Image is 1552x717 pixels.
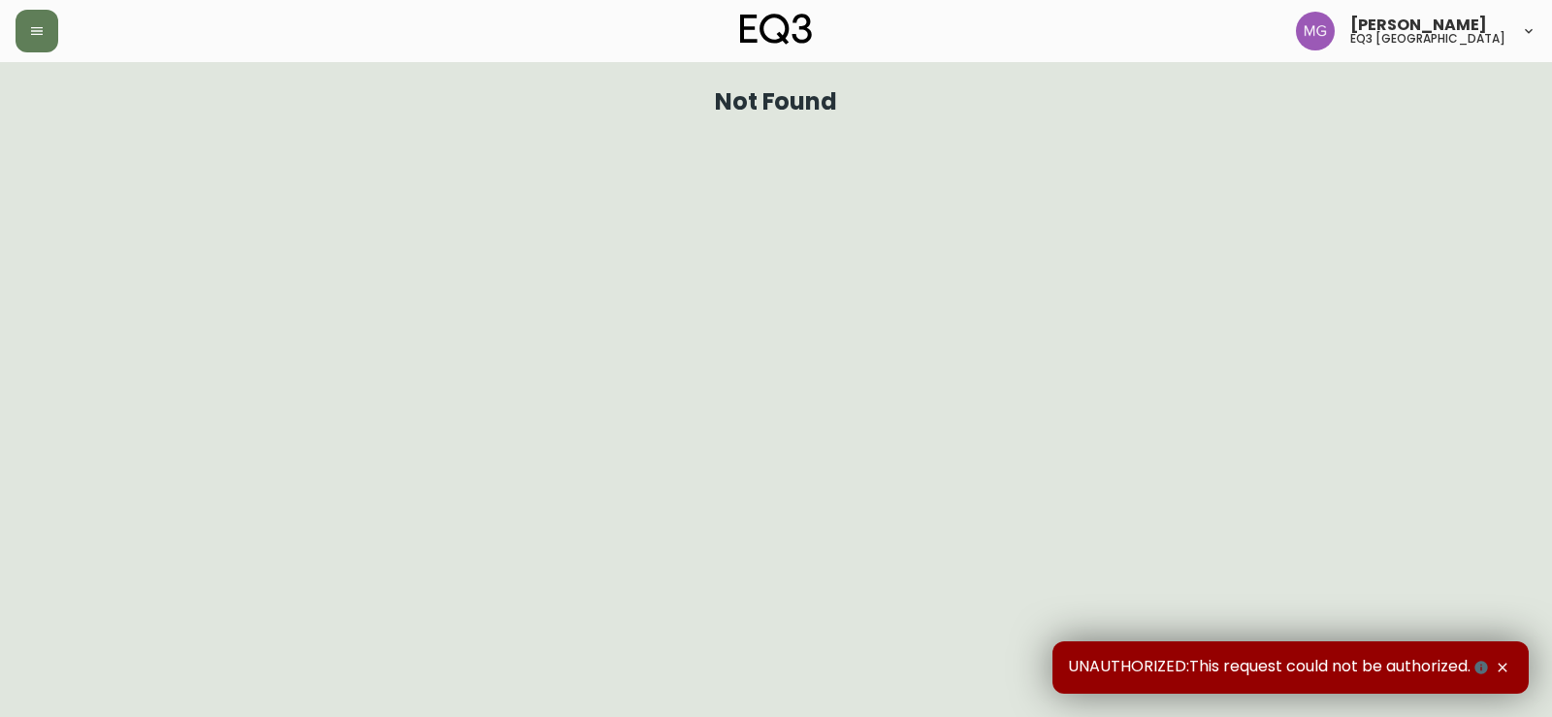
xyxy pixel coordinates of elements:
h1: Not Found [715,93,838,111]
img: logo [740,14,812,45]
img: de8837be2a95cd31bb7c9ae23fe16153 [1296,12,1335,50]
h5: eq3 [GEOGRAPHIC_DATA] [1350,33,1505,45]
span: [PERSON_NAME] [1350,17,1487,33]
span: UNAUTHORIZED:This request could not be authorized. [1068,657,1492,678]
